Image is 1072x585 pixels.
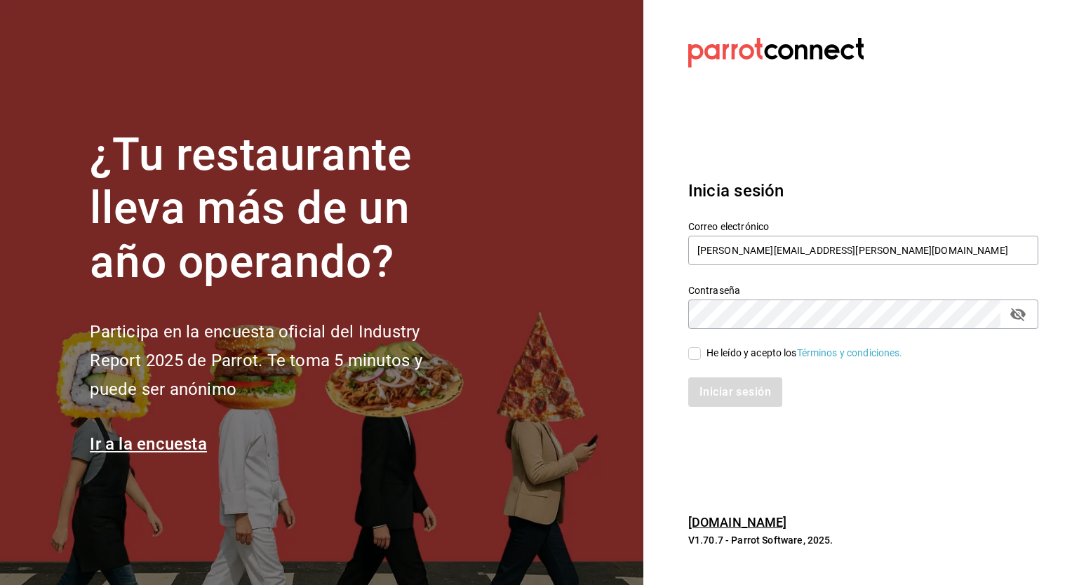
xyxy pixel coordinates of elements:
[797,347,903,358] a: Términos y condiciones.
[706,346,903,361] div: He leído y acepto los
[688,178,1038,203] h3: Inicia sesión
[688,533,1038,547] p: V1.70.7 - Parrot Software, 2025.
[688,285,1038,295] label: Contraseña
[90,434,207,454] a: Ir a la encuesta
[688,221,1038,231] label: Correo electrónico
[90,128,469,290] h1: ¿Tu restaurante lleva más de un año operando?
[1006,302,1030,326] button: passwordField
[90,318,469,403] h2: Participa en la encuesta oficial del Industry Report 2025 de Parrot. Te toma 5 minutos y puede se...
[688,515,787,530] a: [DOMAIN_NAME]
[688,236,1038,265] input: Ingresa tu correo electrónico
